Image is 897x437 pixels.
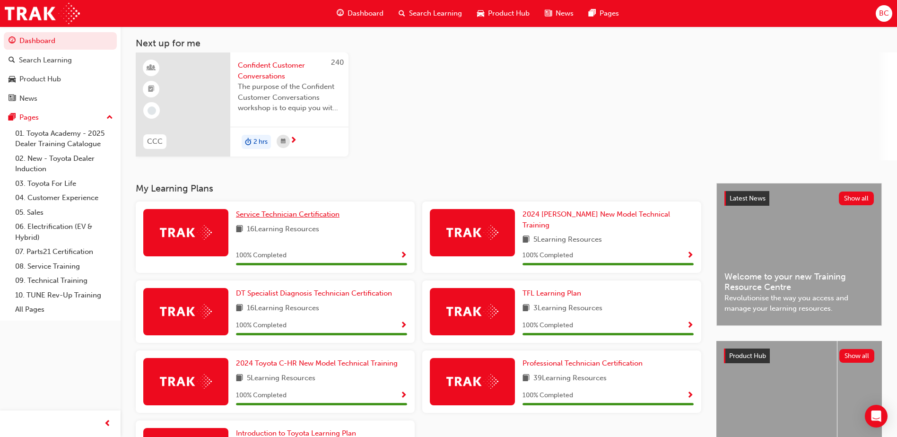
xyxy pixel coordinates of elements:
[581,4,627,23] a: pages-iconPages
[400,320,407,332] button: Show Progress
[247,224,319,236] span: 16 Learning Resources
[446,374,498,389] img: Trak
[9,37,16,45] span: guage-icon
[104,418,111,430] span: prev-icon
[121,38,897,49] h3: Next up for me
[523,373,530,385] span: book-icon
[11,176,117,191] a: 03. Toyota For Life
[4,32,117,50] a: Dashboard
[839,192,874,205] button: Show all
[11,205,117,220] a: 05. Sales
[136,52,348,157] a: 240CCCConfident Customer ConversationsThe purpose of the Confident Customer Conversations worksho...
[236,224,243,236] span: book-icon
[523,303,530,315] span: book-icon
[5,3,80,24] img: Trak
[523,209,694,230] a: 2024 [PERSON_NAME] New Model Technical Training
[19,112,39,123] div: Pages
[11,302,117,317] a: All Pages
[589,8,596,19] span: pages-icon
[523,250,573,261] span: 100 % Completed
[533,373,607,385] span: 39 Learning Resources
[4,90,117,107] a: News
[687,252,694,260] span: Show Progress
[9,114,16,122] span: pages-icon
[724,349,874,364] a: Product HubShow all
[716,183,882,326] a: Latest NewsShow allWelcome to your new Training Resource CentreRevolutionise the way you access a...
[281,136,286,148] span: calendar-icon
[236,390,287,401] span: 100 % Completed
[19,93,37,104] div: News
[724,293,874,314] span: Revolutionise the way you access and manage your learning resources.
[446,225,498,240] img: Trak
[19,55,72,66] div: Search Learning
[11,288,117,303] a: 10. TUNE Rev-Up Training
[236,359,398,367] span: 2024 Toyota C-HR New Model Technical Training
[9,56,15,65] span: search-icon
[236,210,340,218] span: Service Technician Certification
[245,136,252,148] span: duration-icon
[865,405,888,428] div: Open Intercom Messenger
[687,322,694,330] span: Show Progress
[523,289,581,297] span: TFL Learning Plan
[9,75,16,84] span: car-icon
[533,303,602,315] span: 3 Learning Resources
[523,359,643,367] span: Professional Technician Certification
[876,5,892,22] button: BC
[136,183,701,194] h3: My Learning Plans
[11,259,117,274] a: 08. Service Training
[236,320,287,331] span: 100 % Completed
[11,191,117,205] a: 04. Customer Experience
[477,8,484,19] span: car-icon
[236,209,343,220] a: Service Technician Certification
[238,81,341,114] span: The purpose of the Confident Customer Conversations workshop is to equip you with tools to commun...
[337,8,344,19] span: guage-icon
[400,390,407,402] button: Show Progress
[290,137,297,145] span: next-icon
[236,303,243,315] span: book-icon
[523,390,573,401] span: 100 % Completed
[329,4,391,23] a: guage-iconDashboard
[11,219,117,245] a: 06. Electrification (EV & Hybrid)
[238,60,341,81] span: Confident Customer Conversations
[247,373,315,385] span: 5 Learning Resources
[400,392,407,400] span: Show Progress
[724,191,874,206] a: Latest NewsShow all
[879,8,889,19] span: BC
[470,4,537,23] a: car-iconProduct Hub
[488,8,530,19] span: Product Hub
[730,194,766,202] span: Latest News
[523,210,670,229] span: 2024 [PERSON_NAME] New Model Technical Training
[236,288,396,299] a: DT Specialist Diagnosis Technician Certification
[687,390,694,402] button: Show Progress
[446,304,498,319] img: Trak
[4,109,117,126] button: Pages
[160,304,212,319] img: Trak
[247,303,319,315] span: 16 Learning Resources
[724,271,874,293] span: Welcome to your new Training Resource Centre
[160,225,212,240] img: Trak
[4,70,117,88] a: Product Hub
[600,8,619,19] span: Pages
[19,74,61,85] div: Product Hub
[556,8,574,19] span: News
[533,234,602,246] span: 5 Learning Resources
[147,136,163,147] span: CCC
[687,250,694,262] button: Show Progress
[523,320,573,331] span: 100 % Completed
[400,252,407,260] span: Show Progress
[391,4,470,23] a: search-iconSearch Learning
[545,8,552,19] span: news-icon
[9,95,16,103] span: news-icon
[236,373,243,385] span: book-icon
[148,83,155,96] span: booktick-icon
[400,250,407,262] button: Show Progress
[160,374,212,389] img: Trak
[106,112,113,124] span: up-icon
[523,358,646,369] a: Professional Technician Certification
[729,352,766,360] span: Product Hub
[236,250,287,261] span: 100 % Completed
[400,322,407,330] span: Show Progress
[348,8,383,19] span: Dashboard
